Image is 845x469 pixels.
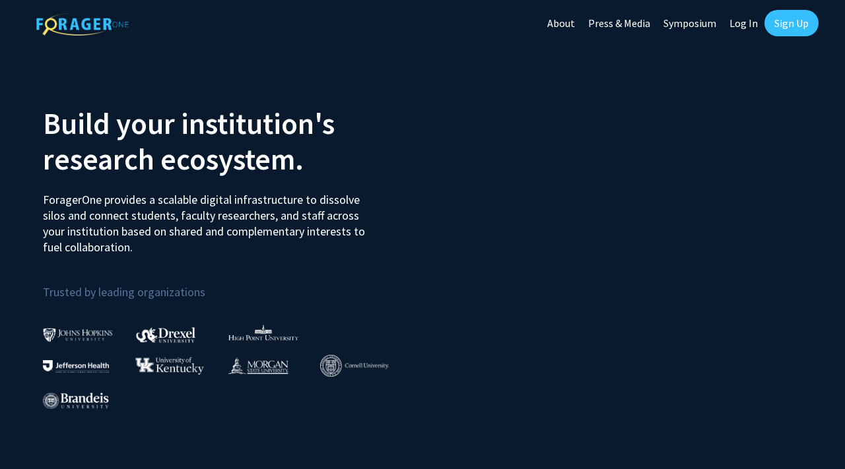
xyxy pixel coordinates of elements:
img: Johns Hopkins University [43,328,113,342]
img: Cornell University [320,355,389,377]
img: University of Kentucky [135,357,204,375]
img: Morgan State University [228,357,288,374]
p: Trusted by leading organizations [43,266,413,302]
img: Brandeis University [43,392,109,409]
img: Drexel University [136,327,195,342]
img: Thomas Jefferson University [43,360,109,373]
img: High Point University [228,325,298,340]
h2: Build your institution's research ecosystem. [43,106,413,177]
a: Sign Up [764,10,819,36]
p: ForagerOne provides a scalable digital infrastructure to dissolve silos and connect students, fac... [43,182,368,255]
img: ForagerOne Logo [36,13,129,36]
